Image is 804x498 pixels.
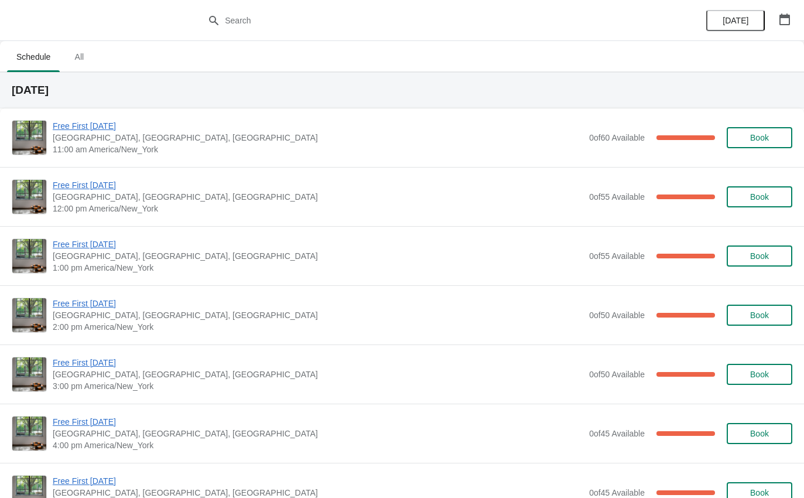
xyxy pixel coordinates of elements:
[727,305,792,326] button: Book
[12,121,46,155] img: Free First Friday | The Noguchi Museum, 33rd Road, Queens, NY, USA | 11:00 am America/New_York
[12,180,46,214] img: Free First Friday | The Noguchi Museum, 33rd Road, Queens, NY, USA | 12:00 pm America/New_York
[589,311,645,320] span: 0 of 50 Available
[12,298,46,332] img: Free First Friday | The Noguchi Museum, 33rd Road, Queens, NY, USA | 2:00 pm America/New_York
[53,321,583,333] span: 2:00 pm America/New_York
[53,475,583,487] span: Free First [DATE]
[727,364,792,385] button: Book
[589,192,645,202] span: 0 of 55 Available
[53,132,583,144] span: [GEOGRAPHIC_DATA], [GEOGRAPHIC_DATA], [GEOGRAPHIC_DATA]
[589,370,645,379] span: 0 of 50 Available
[750,429,769,438] span: Book
[12,357,46,391] img: Free First Friday | The Noguchi Museum, 33rd Road, Queens, NY, USA | 3:00 pm America/New_York
[53,250,583,262] span: [GEOGRAPHIC_DATA], [GEOGRAPHIC_DATA], [GEOGRAPHIC_DATA]
[53,380,583,392] span: 3:00 pm America/New_York
[589,133,645,142] span: 0 of 60 Available
[750,133,769,142] span: Book
[727,127,792,148] button: Book
[727,245,792,267] button: Book
[727,423,792,444] button: Book
[53,428,583,439] span: [GEOGRAPHIC_DATA], [GEOGRAPHIC_DATA], [GEOGRAPHIC_DATA]
[64,46,94,67] span: All
[706,10,765,31] button: [DATE]
[7,46,60,67] span: Schedule
[53,357,583,369] span: Free First [DATE]
[723,16,748,25] span: [DATE]
[750,488,769,497] span: Book
[53,262,583,274] span: 1:00 pm America/New_York
[589,488,645,497] span: 0 of 45 Available
[53,238,583,250] span: Free First [DATE]
[589,251,645,261] span: 0 of 55 Available
[589,429,645,438] span: 0 of 45 Available
[224,10,603,31] input: Search
[750,370,769,379] span: Book
[53,144,583,155] span: 11:00 am America/New_York
[12,239,46,273] img: Free First Friday | The Noguchi Museum, 33rd Road, Queens, NY, USA | 1:00 pm America/New_York
[53,439,583,451] span: 4:00 pm America/New_York
[750,251,769,261] span: Book
[750,311,769,320] span: Book
[750,192,769,202] span: Book
[53,120,583,132] span: Free First [DATE]
[53,191,583,203] span: [GEOGRAPHIC_DATA], [GEOGRAPHIC_DATA], [GEOGRAPHIC_DATA]
[53,179,583,191] span: Free First [DATE]
[12,417,46,451] img: Free First Friday | The Noguchi Museum, 33rd Road, Queens, NY, USA | 4:00 pm America/New_York
[53,203,583,214] span: 12:00 pm America/New_York
[53,416,583,428] span: Free First [DATE]
[727,186,792,207] button: Book
[53,298,583,309] span: Free First [DATE]
[53,369,583,380] span: [GEOGRAPHIC_DATA], [GEOGRAPHIC_DATA], [GEOGRAPHIC_DATA]
[53,309,583,321] span: [GEOGRAPHIC_DATA], [GEOGRAPHIC_DATA], [GEOGRAPHIC_DATA]
[12,84,792,96] h2: [DATE]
